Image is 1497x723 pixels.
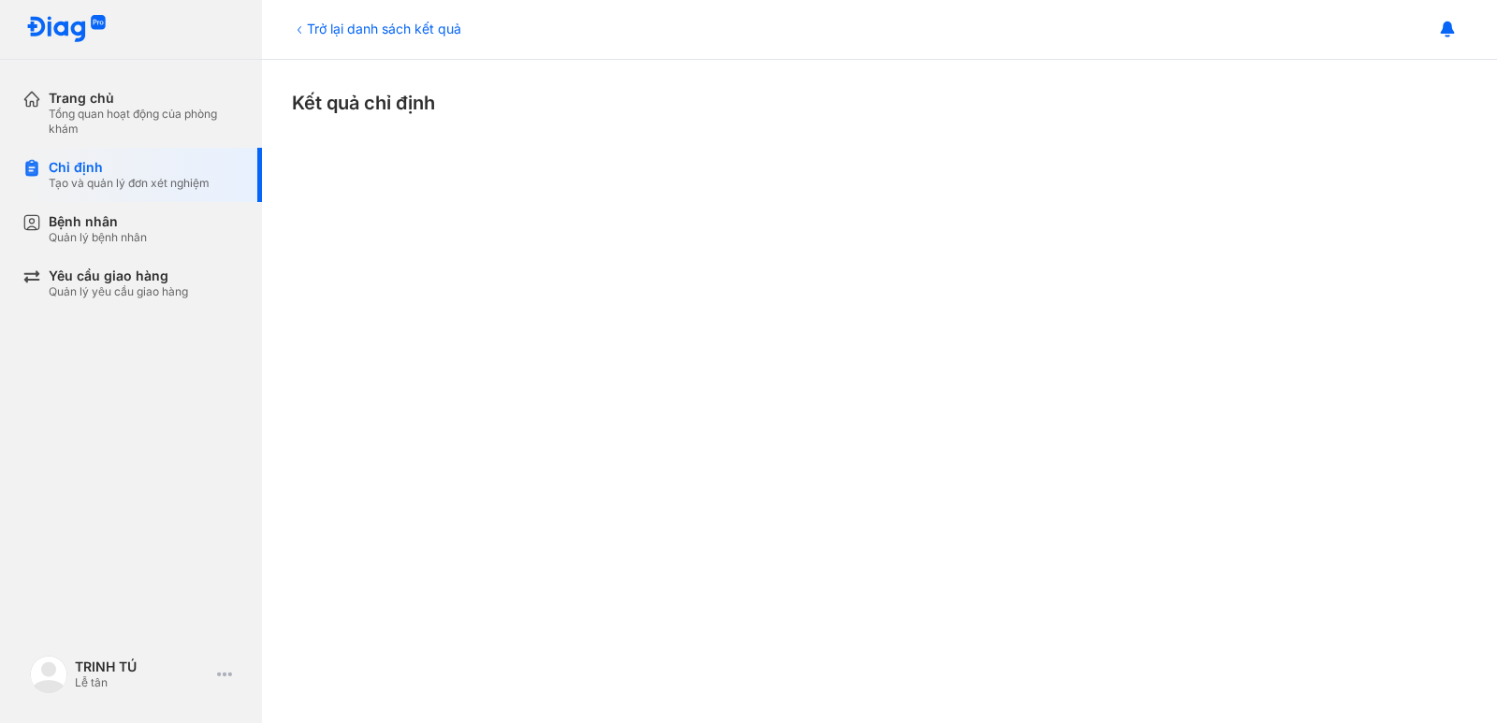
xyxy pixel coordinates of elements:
[26,15,107,44] img: logo
[292,90,1467,116] div: Kết quả chỉ định
[75,675,210,690] div: Lễ tân
[30,656,67,693] img: logo
[49,284,188,299] div: Quản lý yêu cầu giao hàng
[292,19,461,38] div: Trở lại danh sách kết quả
[75,658,210,675] div: TRINH TÚ
[49,90,240,107] div: Trang chủ
[49,230,147,245] div: Quản lý bệnh nhân
[49,159,210,176] div: Chỉ định
[49,268,188,284] div: Yêu cầu giao hàng
[49,107,240,137] div: Tổng quan hoạt động của phòng khám
[49,213,147,230] div: Bệnh nhân
[49,176,210,191] div: Tạo và quản lý đơn xét nghiệm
